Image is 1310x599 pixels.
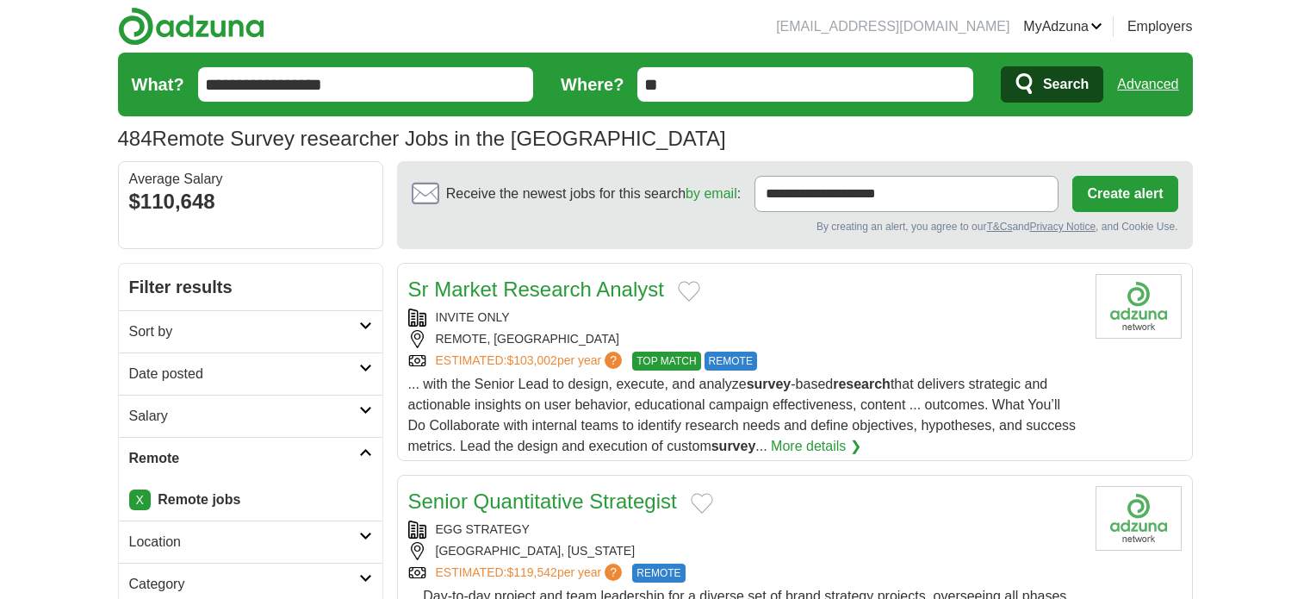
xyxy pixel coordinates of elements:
[408,521,1082,539] div: EGG STRATEGY
[506,565,556,579] span: $119,542
[436,564,626,583] a: ESTIMATED:$119,542per year?
[686,186,737,201] a: by email
[776,16,1009,37] li: [EMAIL_ADDRESS][DOMAIN_NAME]
[158,492,240,507] strong: Remote jobs
[129,364,359,384] h2: Date posted
[1127,16,1193,37] a: Employers
[1023,16,1102,37] a: MyAdzuna
[129,406,359,427] h2: Salary
[678,281,700,302] button: Add to favorite jobs
[408,278,664,301] a: Sr Market Research Analyst
[1096,486,1182,551] img: Company logo
[129,321,359,342] h2: Sort by
[118,123,152,154] span: 484
[1072,176,1177,212] button: Create alert
[129,532,359,552] h2: Location
[408,330,1082,348] div: REMOTE, [GEOGRAPHIC_DATA]
[1029,221,1096,233] a: Privacy Notice
[408,309,1082,327] div: INVITE ONLY
[436,352,626,371] a: ESTIMATED:$103,002per year?
[119,521,382,563] a: Location
[986,221,1012,233] a: T&Cs
[119,310,382,353] a: Sort by
[605,352,622,369] span: ?
[119,437,382,479] a: Remote
[1096,274,1182,339] img: Company logo
[119,395,382,437] a: Salary
[129,172,372,186] div: Average Salary
[1043,67,1089,102] span: Search
[118,127,726,150] h1: Remote Survey researcher Jobs in the [GEOGRAPHIC_DATA]
[129,448,359,469] h2: Remote
[711,439,756,453] strong: survey
[771,436,861,457] a: More details ❯
[119,264,382,310] h2: Filter results
[132,72,184,97] label: What?
[408,542,1082,560] div: [GEOGRAPHIC_DATA], [US_STATE]
[632,564,685,583] span: REMOTE
[118,7,264,46] img: Adzuna logo
[412,219,1178,234] div: By creating an alert, you agree to our and , and Cookie Use.
[129,186,372,217] div: $110,648
[446,184,741,204] span: Receive the newest jobs for this search :
[833,377,891,391] strong: research
[561,72,624,97] label: Where?
[506,353,556,367] span: $103,002
[129,490,151,510] a: X
[1001,66,1103,103] button: Search
[1117,67,1178,102] a: Advanced
[632,352,700,371] span: TOP MATCH
[747,377,792,391] strong: survey
[408,377,1077,453] span: ... with the Senior Lead to design, execute, and analyze -based that delivers strategic and actio...
[605,564,622,581] span: ?
[119,353,382,395] a: Date posted
[129,574,359,595] h2: Category
[691,493,713,514] button: Add to favorite jobs
[408,490,677,513] a: Senior Quantitative Strategist
[705,352,757,371] span: REMOTE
